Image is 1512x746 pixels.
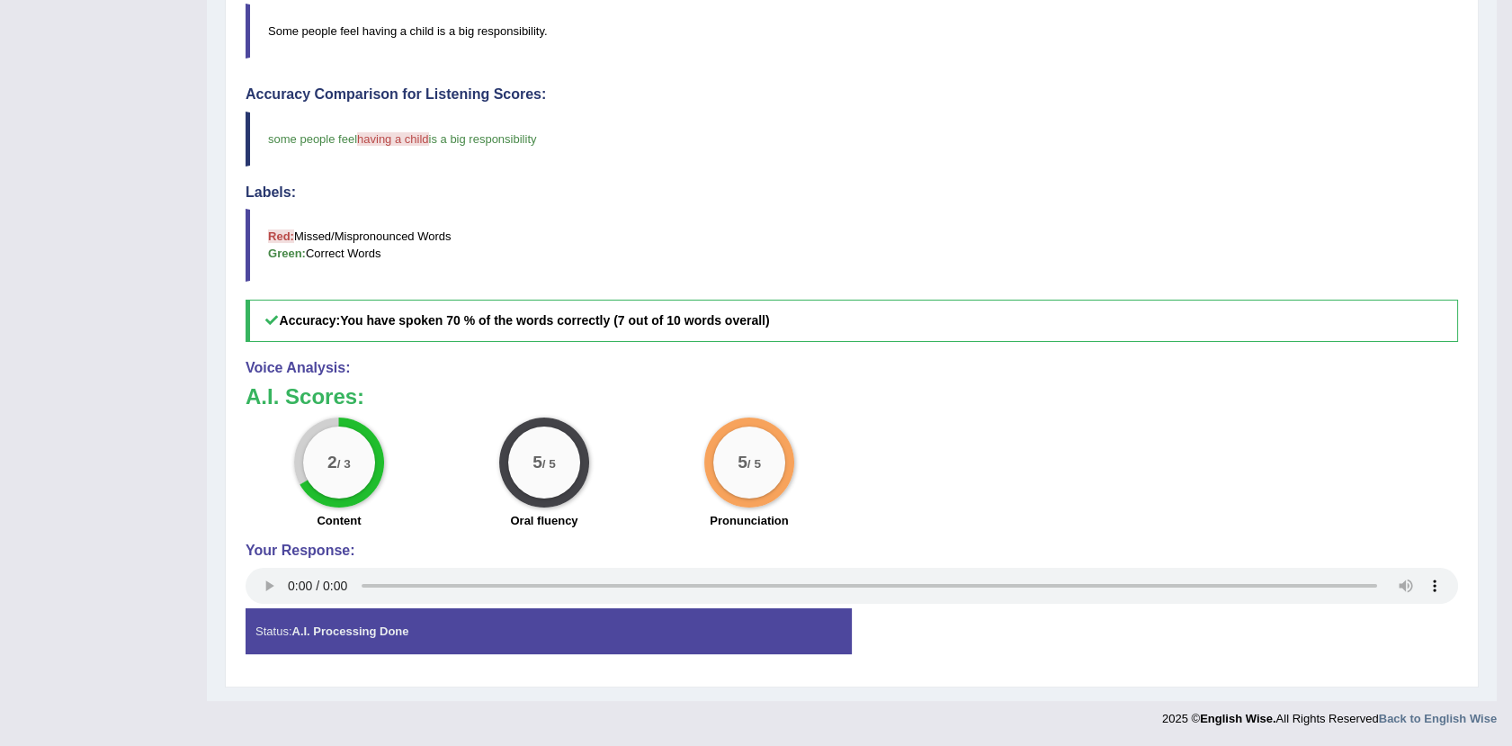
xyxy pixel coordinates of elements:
[246,608,852,654] div: Status:
[542,457,556,471] small: / 5
[246,209,1458,281] blockquote: Missed/Mispronounced Words Correct Words
[337,457,351,471] small: / 3
[532,453,542,472] big: 5
[747,457,761,471] small: / 5
[429,132,537,146] span: is a big responsibility
[246,543,1458,559] h4: Your Response:
[1200,712,1275,725] strong: English Wise.
[291,625,408,638] strong: A.I. Processing Done
[340,313,769,328] b: You have spoken 70 % of the words correctly (7 out of 10 words overall)
[246,360,1458,376] h4: Voice Analysis:
[246,184,1458,201] h4: Labels:
[246,300,1458,342] h5: Accuracy:
[510,512,577,529] label: Oral fluency
[357,132,429,146] span: having a child
[268,247,306,260] b: Green:
[1379,712,1497,725] a: Back to English Wise
[268,132,357,146] span: some people feel
[327,453,337,472] big: 2
[317,512,361,529] label: Content
[710,512,788,529] label: Pronunciation
[738,453,747,472] big: 5
[246,4,1458,58] blockquote: Some people feel having a child is a big responsibility.
[268,229,294,243] b: Red:
[1162,701,1497,727] div: 2025 © All Rights Reserved
[246,384,364,409] b: A.I. Scores:
[246,86,1458,103] h4: Accuracy Comparison for Listening Scores:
